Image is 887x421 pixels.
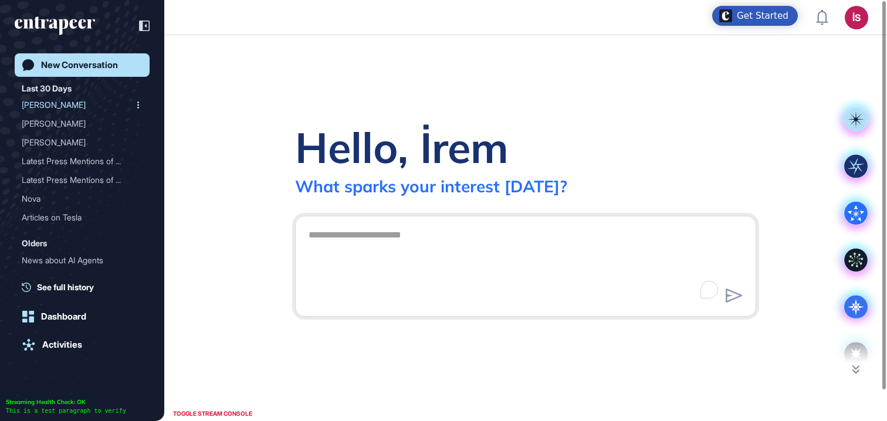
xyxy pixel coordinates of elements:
div: Hello, İrem [295,121,509,174]
div: Nova [22,270,143,288]
div: [PERSON_NAME] [22,96,133,114]
a: See full history [22,281,150,293]
img: launcher-image-alternative-text [719,9,732,22]
textarea: To enrich screen reader interactions, please activate Accessibility in Grammarly extension settings [302,223,750,305]
div: Articles on Tesla [22,208,143,227]
div: News about AI Agents [22,251,143,270]
a: New Conversation [15,53,150,77]
div: Get Started [737,10,788,22]
div: Nova [22,189,143,208]
div: TOGGLE STREAM CONSOLE [170,406,255,421]
div: News about AI Agents [22,251,133,270]
div: Curie [22,114,143,133]
div: What sparks your interest [DATE]? [295,176,567,196]
div: Olders [22,236,47,250]
div: Articles on Tesla [22,208,133,227]
div: Dashboard [41,311,86,322]
div: New Conversation [41,60,118,70]
div: Latest Press Mentions of OpenAI [22,171,143,189]
span: See full history [37,281,94,293]
div: Curie [22,96,143,114]
div: Nova [22,270,133,288]
div: Nova [22,189,133,208]
div: entrapeer-logo [15,16,95,35]
div: Open Get Started checklist [712,6,798,26]
div: Latest Press Mentions of ... [22,171,133,189]
div: [PERSON_NAME] [22,114,133,133]
a: Dashboard [15,305,150,328]
div: Activities [42,339,82,350]
div: Curie [22,133,143,152]
div: Last 30 Days [22,82,72,96]
div: Latest Press Mentions of Open AI [22,152,143,171]
div: Latest Press Mentions of ... [22,152,133,171]
button: İS [845,6,868,29]
div: [PERSON_NAME] [22,133,133,152]
a: Activities [15,333,150,357]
